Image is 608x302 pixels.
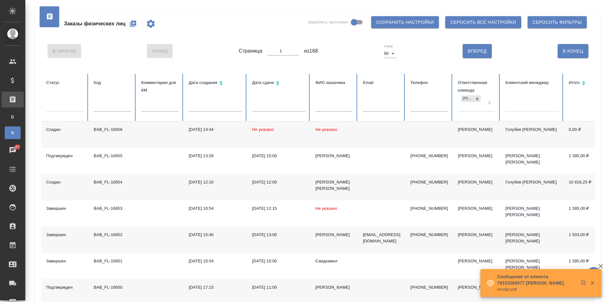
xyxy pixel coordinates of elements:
button: Закрыть [586,280,599,286]
div: Завершен [46,258,84,264]
td: [PERSON_NAME] [PERSON_NAME] [500,253,564,279]
div: [DATE] 11:00 [252,284,305,291]
p: Сообщение от клиента 79153265577 [PERSON_NAME] [497,273,576,286]
div: Телефон [410,79,448,87]
a: 97 [2,142,24,158]
div: [PERSON_NAME] [458,179,495,185]
div: [DATE] 12:15 [252,205,305,212]
button: 🙏 [586,267,602,283]
div: [DATE] 10:54 [189,258,242,264]
div: [PERSON_NAME] [315,232,353,238]
div: Завершен [46,232,84,238]
span: из 168 [304,47,318,55]
div: Подтвержден [46,153,84,159]
button: Сбросить фильтры [528,16,587,28]
div: Саидкамол [315,258,353,264]
div: [DATE] 10:00 [252,258,305,264]
div: [PERSON_NAME] [461,95,474,102]
div: BAB_FL-16653 [94,205,131,212]
div: Код [94,79,131,87]
p: [EMAIL_ADDRESS][DOMAIN_NAME] [363,232,400,244]
button: В Конец [558,44,588,58]
div: Подтвержден [46,284,84,291]
div: [PERSON_NAME] [315,284,353,291]
div: [PERSON_NAME] [458,284,495,291]
div: Статус [46,79,84,87]
div: [DATE] 10:54 [189,205,242,212]
div: [DATE] 15:00 [252,153,305,159]
p: [PHONE_NUMBER] [410,205,448,212]
div: [PERSON_NAME] [PERSON_NAME] [315,179,353,192]
div: [PERSON_NAME] [458,258,495,264]
button: Открыть в новой вкладке [577,277,592,292]
div: 50 [384,49,397,58]
div: Комментарии для КМ [141,79,179,94]
div: [DATE] 13:00 [252,232,305,238]
span: Сохранить настройки [376,18,434,26]
a: В [5,111,21,123]
div: BAB_FL-16650 [94,284,131,291]
td: [PERSON_NAME] [PERSON_NAME] [500,227,564,253]
span: Сбросить все настройки [450,18,516,26]
span: В Конец [563,47,583,55]
div: ФИО заказчика [315,79,353,87]
div: [DATE] 15:40 [189,232,242,238]
div: [DATE] 12:10 [189,179,242,185]
span: Вперед [468,47,486,55]
td: Голубев [PERSON_NAME] [500,121,564,148]
a: Ф [5,126,21,139]
div: [DATE] 17:23 [189,284,242,291]
div: BAB_FL-16652 [94,232,131,238]
div: Создан [46,126,84,133]
div: Сортировка [189,79,242,88]
span: В [8,114,17,120]
span: Заказы физических лиц [64,20,125,28]
p: [PHONE_NUMBER] [410,284,448,291]
div: Сортировка [569,79,606,88]
span: Не указано [315,127,337,132]
td: Голубев [PERSON_NAME] [500,174,564,200]
div: Завершен [46,205,84,212]
span: Сбросить фильтры [533,18,582,26]
p: receipt.pdf [497,286,576,292]
div: Клиентский менеджер [505,79,559,87]
p: [PHONE_NUMBER] [410,179,448,185]
div: [PERSON_NAME] [315,153,353,159]
div: Создан [46,179,84,185]
div: [DATE] 13:26 [189,153,242,159]
div: [PERSON_NAME] [458,126,495,133]
span: Страница [239,47,262,55]
div: [PERSON_NAME] [458,153,495,159]
div: Email [363,79,400,87]
p: [PHONE_NUMBER] [410,153,448,159]
div: Ответственная команда [458,79,495,94]
div: [DATE] 12:00 [252,179,305,185]
td: [PERSON_NAME] [PERSON_NAME] [500,200,564,227]
div: Сортировка [252,79,305,88]
button: Вперед [463,44,491,58]
button: Создать [125,16,141,31]
div: BAB_FL-16654 [94,179,131,185]
div: BAB_FL-16651 [94,258,131,264]
button: Сохранить настройки [371,16,439,28]
div: [PERSON_NAME] [458,205,495,212]
span: Закрепить заголовки [307,19,348,25]
span: Не указано [252,127,274,132]
div: BAB_FL-16655 [94,153,131,159]
td: [PERSON_NAME] [PERSON_NAME] [500,148,564,174]
div: [DATE] 14:44 [189,126,242,133]
p: [PHONE_NUMBER] [410,232,448,238]
span: Не указано [315,206,337,211]
div: BAB_FL-16656 [94,126,131,133]
span: Ф [8,130,17,136]
button: Сбросить все настройки [445,16,521,28]
label: Строк [384,45,393,48]
div: [PERSON_NAME] [458,232,495,238]
span: 97 [11,144,23,150]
